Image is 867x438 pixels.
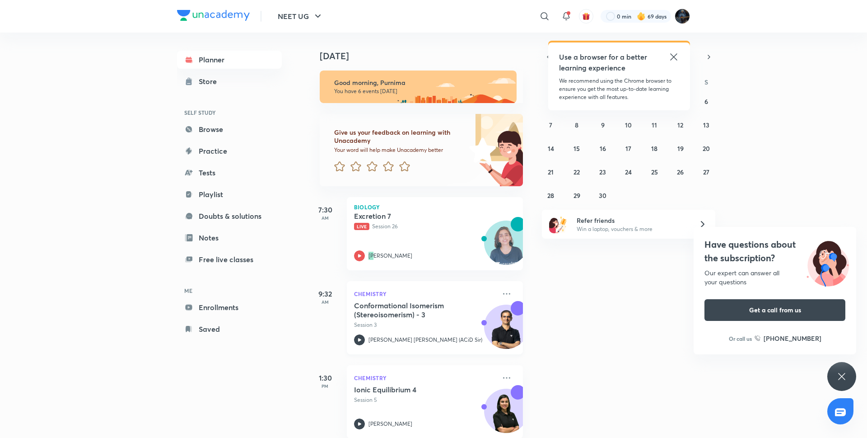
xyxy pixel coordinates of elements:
[177,250,282,268] a: Free live classes
[577,225,688,233] p: Win a laptop, vouchers & more
[764,334,821,343] h6: [PHONE_NUMBER]
[677,144,684,153] abbr: September 19, 2025
[177,120,282,138] a: Browse
[647,165,662,179] button: September 25, 2025
[177,72,282,90] a: Store
[177,105,282,120] h6: SELF STUDY
[549,121,552,129] abbr: September 7, 2025
[673,118,688,132] button: September 12, 2025
[559,52,649,73] h5: Use a browser for a better learning experience
[354,223,369,230] span: Live
[596,165,610,179] button: September 23, 2025
[625,121,632,129] abbr: September 10, 2025
[673,165,688,179] button: September 26, 2025
[544,118,558,132] button: September 7, 2025
[177,51,282,69] a: Planner
[569,118,584,132] button: September 8, 2025
[621,118,636,132] button: September 10, 2025
[625,144,631,153] abbr: September 17, 2025
[573,168,580,176] abbr: September 22, 2025
[704,78,708,86] abbr: Saturday
[704,299,845,321] button: Get a call from us
[699,118,713,132] button: September 13, 2025
[699,165,713,179] button: September 27, 2025
[368,420,412,428] p: [PERSON_NAME]
[704,268,845,287] div: Our expert can answer all your questions
[651,168,658,176] abbr: September 25, 2025
[625,168,632,176] abbr: September 24, 2025
[354,372,496,383] p: Chemistry
[368,252,412,260] p: [PERSON_NAME]
[307,204,343,215] h5: 7:30
[354,222,496,231] p: Session 26
[599,168,606,176] abbr: September 23, 2025
[582,12,590,20] img: avatar
[320,51,532,61] h4: [DATE]
[368,336,482,344] p: [PERSON_NAME] [PERSON_NAME] (ACiD Sir)
[354,212,466,221] h5: Excretion 7
[577,216,688,225] h6: Refer friends
[548,144,554,153] abbr: September 14, 2025
[703,168,709,176] abbr: September 27, 2025
[334,88,508,95] p: You have 6 events [DATE]
[177,10,250,23] a: Company Logo
[547,191,554,200] abbr: September 28, 2025
[596,118,610,132] button: September 9, 2025
[755,334,821,343] a: [PHONE_NUMBER]
[177,229,282,247] a: Notes
[307,299,343,305] p: AM
[307,383,343,389] p: PM
[544,188,558,203] button: September 28, 2025
[320,71,517,103] img: morning
[575,121,578,129] abbr: September 8, 2025
[485,310,528,353] img: Avatar
[729,334,752,343] p: Or call us
[703,121,709,129] abbr: September 13, 2025
[573,191,580,200] abbr: September 29, 2025
[569,188,584,203] button: September 29, 2025
[354,204,516,210] p: Biology
[675,9,690,24] img: Purnima Sharma
[177,185,282,203] a: Playlist
[703,144,710,153] abbr: September 20, 2025
[354,301,466,319] h5: Conformational Isomerism (Stereoisomerism) - 3
[334,79,508,87] h6: Good morning, Purnima
[485,394,528,437] img: Avatar
[651,144,657,153] abbr: September 18, 2025
[485,226,528,269] img: Avatar
[177,142,282,160] a: Practice
[272,7,329,25] button: NEET UG
[177,207,282,225] a: Doubts & solutions
[354,288,496,299] p: Chemistry
[573,144,580,153] abbr: September 15, 2025
[354,396,496,404] p: Session 5
[307,215,343,221] p: AM
[621,141,636,155] button: September 17, 2025
[677,168,684,176] abbr: September 26, 2025
[579,9,593,24] button: avatar
[704,97,708,106] abbr: September 6, 2025
[596,188,610,203] button: September 30, 2025
[177,298,282,316] a: Enrollments
[599,191,606,200] abbr: September 30, 2025
[438,114,523,186] img: feedback_image
[673,141,688,155] button: September 19, 2025
[559,77,679,101] p: We recommend using the Chrome browser to ensure you get the most up-to-date learning experience w...
[549,215,567,233] img: referral
[699,94,713,108] button: September 6, 2025
[177,10,250,21] img: Company Logo
[354,321,496,329] p: Session 3
[334,128,466,145] h6: Give us your feedback on learning with Unacademy
[647,118,662,132] button: September 11, 2025
[307,372,343,383] h5: 1:30
[354,385,466,394] h5: Ionic Equilibrium 4
[799,238,856,287] img: ttu_illustration_new.svg
[569,141,584,155] button: September 15, 2025
[199,76,222,87] div: Store
[177,164,282,182] a: Tests
[652,121,657,129] abbr: September 11, 2025
[177,320,282,338] a: Saved
[600,144,606,153] abbr: September 16, 2025
[677,121,683,129] abbr: September 12, 2025
[307,288,343,299] h5: 9:32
